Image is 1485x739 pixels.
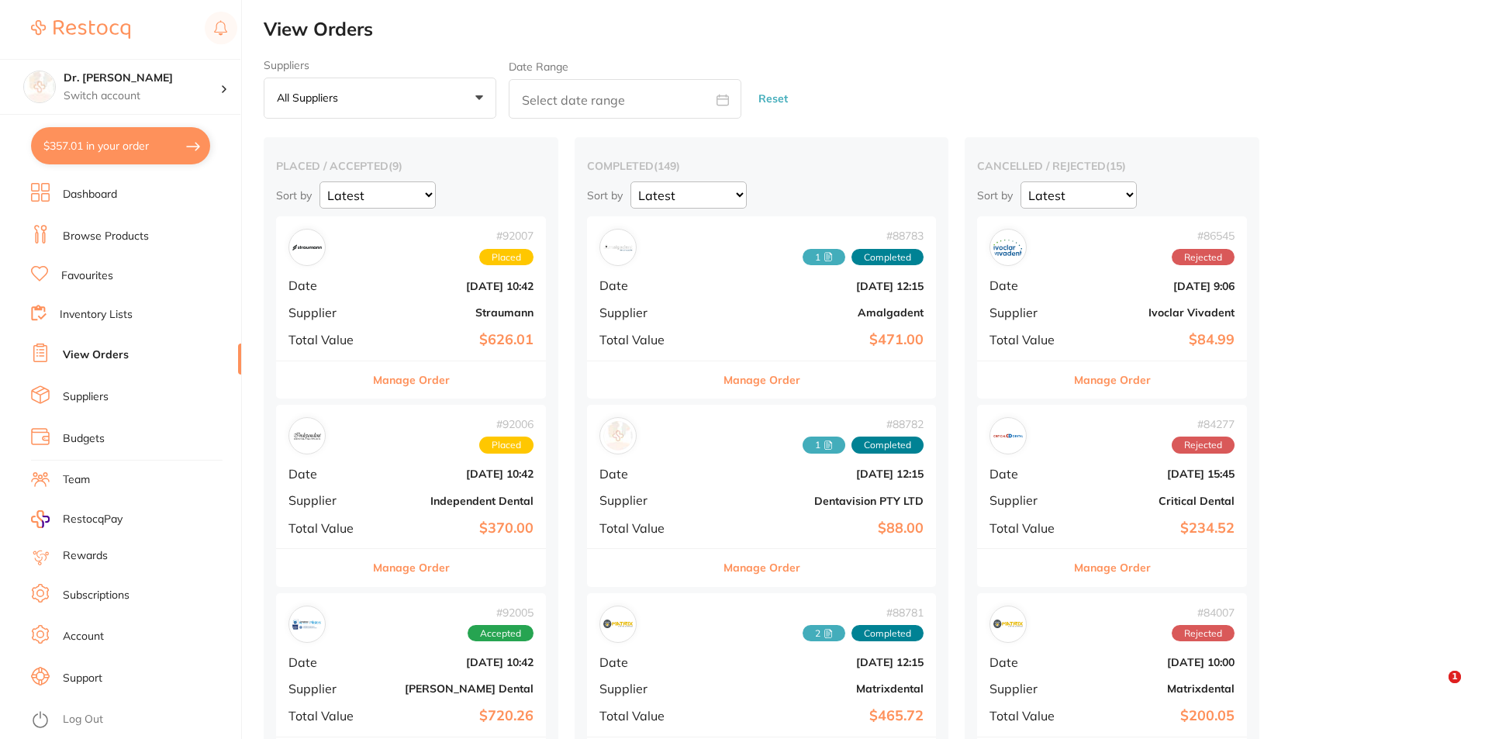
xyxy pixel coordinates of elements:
[851,249,924,266] span: Completed
[989,333,1067,347] span: Total Value
[63,389,109,405] a: Suppliers
[264,19,1485,40] h2: View Orders
[1079,332,1235,348] b: $84.99
[599,493,703,507] span: Supplier
[288,655,366,669] span: Date
[724,361,800,399] button: Manage Order
[276,188,312,202] p: Sort by
[264,59,496,71] label: Suppliers
[63,629,104,644] a: Account
[1074,549,1151,586] button: Manage Order
[803,249,845,266] span: Received
[977,188,1013,202] p: Sort by
[1172,418,1235,430] span: # 84277
[803,625,845,642] span: Received
[509,60,568,73] label: Date Range
[716,708,924,724] b: $465.72
[378,520,534,537] b: $370.00
[378,682,534,695] b: [PERSON_NAME] Dental
[587,159,936,173] h2: completed ( 149 )
[716,495,924,507] b: Dentavision PTY LTD
[61,268,113,284] a: Favourites
[64,71,220,86] h4: Dr. Kim Carr
[1079,682,1235,695] b: Matrixdental
[716,656,924,668] b: [DATE] 12:15
[993,421,1023,451] img: Critical Dental
[1449,671,1461,683] span: 1
[373,549,450,586] button: Manage Order
[989,709,1067,723] span: Total Value
[378,656,534,668] b: [DATE] 10:42
[989,306,1067,319] span: Supplier
[1172,606,1235,619] span: # 84007
[63,671,102,686] a: Support
[851,625,924,642] span: Completed
[479,230,534,242] span: # 92007
[1079,520,1235,537] b: $234.52
[1172,437,1235,454] span: Rejected
[803,418,924,430] span: # 88782
[378,495,534,507] b: Independent Dental
[468,625,534,642] span: Accepted
[373,361,450,399] button: Manage Order
[599,467,703,481] span: Date
[292,421,322,451] img: Independent Dental
[989,278,1067,292] span: Date
[31,127,210,164] button: $357.01 in your order
[292,610,322,639] img: Erskine Dental
[716,332,924,348] b: $471.00
[1172,625,1235,642] span: Rejected
[509,79,741,119] input: Select date range
[1079,656,1235,668] b: [DATE] 10:00
[1079,468,1235,480] b: [DATE] 15:45
[599,655,703,669] span: Date
[288,682,366,696] span: Supplier
[1074,361,1151,399] button: Manage Order
[989,521,1067,535] span: Total Value
[716,520,924,537] b: $88.00
[288,467,366,481] span: Date
[63,548,108,564] a: Rewards
[264,78,496,119] button: All suppliers
[851,437,924,454] span: Completed
[989,493,1067,507] span: Supplier
[599,278,703,292] span: Date
[63,431,105,447] a: Budgets
[1172,249,1235,266] span: Rejected
[63,229,149,244] a: Browse Products
[24,71,55,102] img: Dr. Kim Carr
[1079,306,1235,319] b: Ivoclar Vivadent
[63,588,130,603] a: Subscriptions
[276,405,546,587] div: Independent Dental#92006PlacedDate[DATE] 10:42SupplierIndependent DentalTotal Value$370.00Manage ...
[288,278,366,292] span: Date
[587,188,623,202] p: Sort by
[63,512,123,527] span: RestocqPay
[479,418,534,430] span: # 92006
[803,230,924,242] span: # 88783
[288,521,366,535] span: Total Value
[288,306,366,319] span: Supplier
[468,606,534,619] span: # 92005
[716,280,924,292] b: [DATE] 12:15
[716,682,924,695] b: Matrixdental
[989,655,1067,669] span: Date
[276,216,546,399] div: Straumann#92007PlacedDate[DATE] 10:42SupplierStraumannTotal Value$626.01Manage Order
[603,421,633,451] img: Dentavision PTY LTD
[993,233,1023,262] img: Ivoclar Vivadent
[31,708,237,733] button: Log Out
[599,709,703,723] span: Total Value
[378,332,534,348] b: $626.01
[1172,230,1235,242] span: # 86545
[599,521,703,535] span: Total Value
[378,306,534,319] b: Straumann
[288,493,366,507] span: Supplier
[63,347,129,363] a: View Orders
[599,306,703,319] span: Supplier
[31,20,130,39] img: Restocq Logo
[276,159,546,173] h2: placed / accepted ( 9 )
[277,91,344,105] p: All suppliers
[599,333,703,347] span: Total Value
[1079,495,1235,507] b: Critical Dental
[754,78,793,119] button: Reset
[31,510,50,528] img: RestocqPay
